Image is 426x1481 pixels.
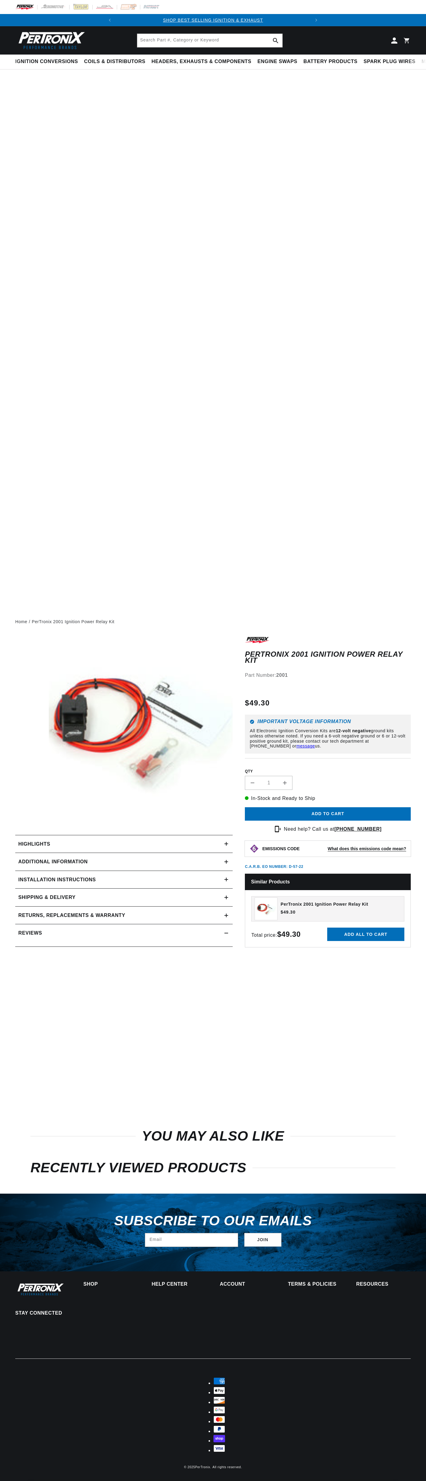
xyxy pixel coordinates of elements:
h2: Shipping & Delivery [18,893,76,901]
summary: Coils & Distributors [81,55,149,69]
h2: RECENTLY VIEWED PRODUCTS [30,1162,396,1174]
button: Translation missing: en.sections.announcements.previous_announcement [104,14,116,26]
summary: Resources [356,1282,411,1286]
strong: 2001 [276,673,288,678]
summary: Engine Swaps [254,55,300,69]
h2: Reviews [18,929,42,937]
summary: Battery Products [300,55,360,69]
h2: You may also like [30,1130,396,1142]
a: SHOP BEST SELLING IGNITION & EXHAUST [163,18,263,23]
img: Emissions code [249,844,259,854]
span: Coils & Distributors [84,59,145,65]
summary: Spark Plug Wires [360,55,418,69]
input: Search Part #, Category or Keyword [137,34,282,47]
strong: $49.30 [277,930,301,938]
h1: PerTronix 2001 Ignition Power Relay Kit [245,651,411,664]
h2: Additional Information [18,858,88,866]
span: Total price: [251,932,301,938]
h2: Installation instructions [18,876,96,884]
button: Search Part #, Category or Keyword [269,34,282,47]
input: Email [145,1233,238,1247]
span: $49.30 [281,909,295,915]
summary: Returns, Replacements & Warranty [15,907,233,924]
img: Pertronix [15,1282,64,1297]
summary: Installation instructions [15,871,233,889]
strong: 12-volt negative [336,728,371,733]
summary: Account [220,1282,274,1286]
summary: Highlights [15,835,233,853]
h6: Important Voltage Information [250,719,406,724]
p: Need help? Call us at [284,825,382,833]
div: Announcement [116,17,310,23]
p: In-Stock and Ready to Ship [245,794,411,802]
button: EMISSIONS CODEWhat does this emissions code mean? [262,846,406,851]
summary: Help Center [152,1282,206,1286]
small: All rights reserved. [213,1465,242,1469]
img: Pertronix [15,30,85,51]
summary: Shipping & Delivery [15,889,233,906]
media-gallery: Gallery Viewer [15,636,233,822]
strong: What does this emissions code mean? [328,846,406,851]
summary: Shop [84,1282,138,1286]
label: QTY [245,769,411,774]
h3: Subscribe to our emails [114,1215,312,1227]
summary: Reviews [15,924,233,942]
span: Ignition Conversions [15,59,78,65]
strong: EMISSIONS CODE [262,846,299,851]
span: Headers, Exhausts & Components [152,59,251,65]
h2: Highlights [18,840,50,848]
div: 1 of 2 [116,17,310,23]
h2: Similar Products [245,874,411,890]
a: [PHONE_NUMBER] [334,826,381,832]
small: © 2025 . [184,1465,211,1469]
button: Subscribe [244,1233,281,1247]
span: Battery Products [303,59,357,65]
a: Home [15,618,27,625]
a: PerTronix [195,1465,210,1469]
p: C.A.R.B. EO Number: D-57-22 [245,864,303,869]
a: message [296,744,315,748]
button: Add all to cart [327,928,404,941]
button: Translation missing: en.sections.announcements.next_announcement [310,14,322,26]
span: $49.30 [245,698,270,709]
button: Add to cart [245,807,411,821]
h2: Returns, Replacements & Warranty [18,911,125,919]
summary: Ignition Conversions [15,55,81,69]
p: All Electronic Ignition Conversion Kits are ground kits unless otherwise noted. If you need a 6-v... [250,728,406,749]
div: Part Number: [245,671,411,679]
a: PerTronix 2001 Ignition Power Relay Kit [32,618,114,625]
nav: breadcrumbs [15,618,411,625]
summary: Terms & policies [288,1282,342,1286]
summary: Headers, Exhausts & Components [149,55,254,69]
p: Stay Connected [15,1310,64,1316]
span: Engine Swaps [257,59,297,65]
summary: Additional Information [15,853,233,871]
span: Spark Plug Wires [363,59,415,65]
